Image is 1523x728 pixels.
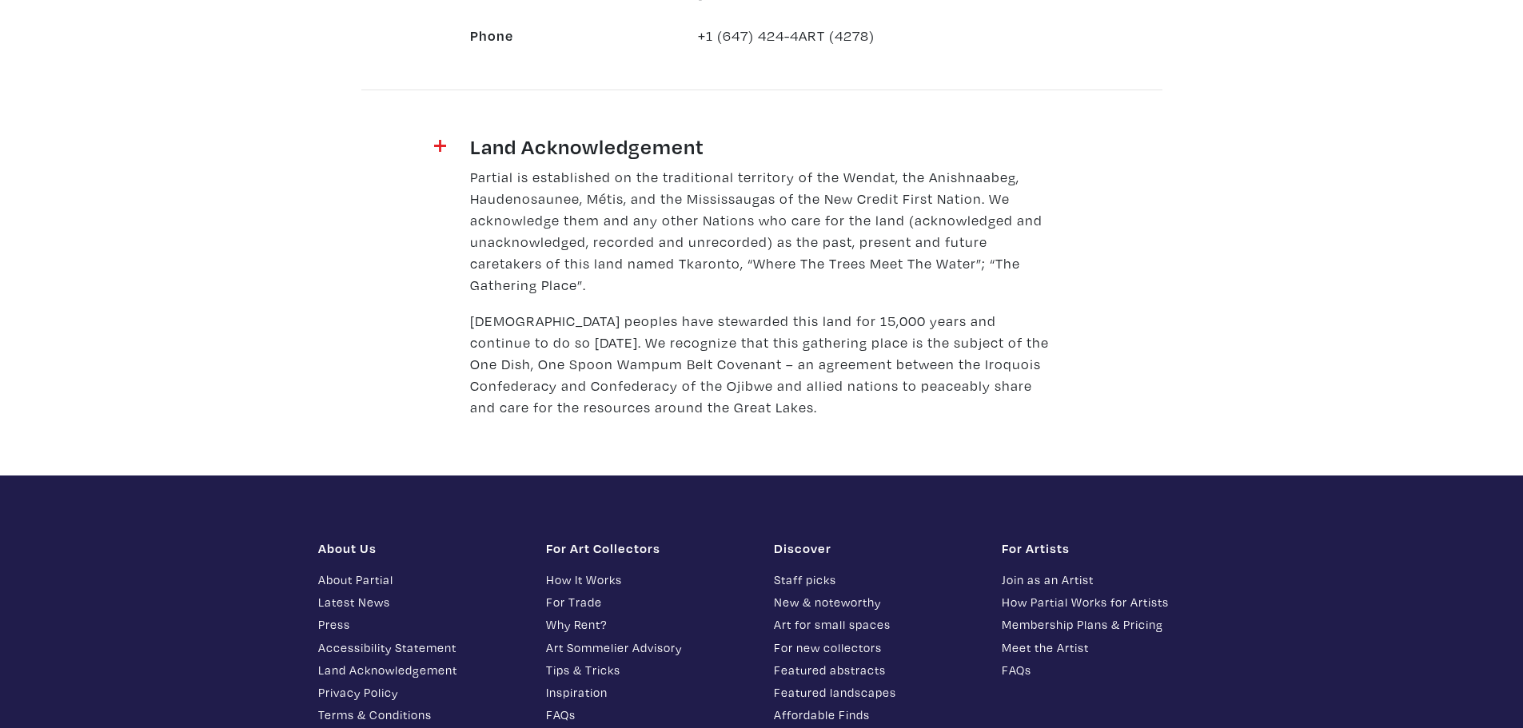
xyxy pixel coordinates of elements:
[774,615,978,634] a: Art for small spaces
[434,140,446,152] img: plus.svg
[1002,593,1206,611] a: How Partial Works for Artists
[774,706,978,724] a: Affordable Finds
[318,615,522,634] a: Press
[470,166,1054,296] p: Partial is established on the traditional territory of the Wendat, the Anishnaabeg, Haudenosaunee...
[1002,638,1206,657] a: Meet the Artist
[546,638,750,657] a: Art Sommelier Advisory
[1002,540,1206,556] h1: For Artists
[774,638,978,657] a: For new collectors
[318,571,522,589] a: About Partial
[546,593,750,611] a: For Trade
[318,638,522,657] a: Accessibility Statement
[458,25,686,46] div: Phone
[774,571,978,589] a: Staff picks
[318,706,522,724] a: Terms & Conditions
[774,683,978,702] a: Featured landscapes
[470,310,1054,418] p: [DEMOGRAPHIC_DATA] peoples have stewarded this land for 15,000 years and continue to do so [DATE]...
[546,683,750,702] a: Inspiration
[546,661,750,679] a: Tips & Tricks
[318,683,522,702] a: Privacy Policy
[1002,571,1206,589] a: Join as an Artist
[318,661,522,679] a: Land Acknowledgement
[686,25,914,46] div: +1 (647) 424-4ART (4278)
[546,540,750,556] h1: For Art Collectors
[546,706,750,724] a: FAQs
[470,133,1054,159] h4: Land Acknowledgement
[318,540,522,556] h1: About Us
[774,540,978,556] h1: Discover
[774,593,978,611] a: New & noteworthy
[546,571,750,589] a: How It Works
[1002,661,1206,679] a: FAQs
[546,615,750,634] a: Why Rent?
[318,593,522,611] a: Latest News
[774,661,978,679] a: Featured abstracts
[1002,615,1206,634] a: Membership Plans & Pricing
